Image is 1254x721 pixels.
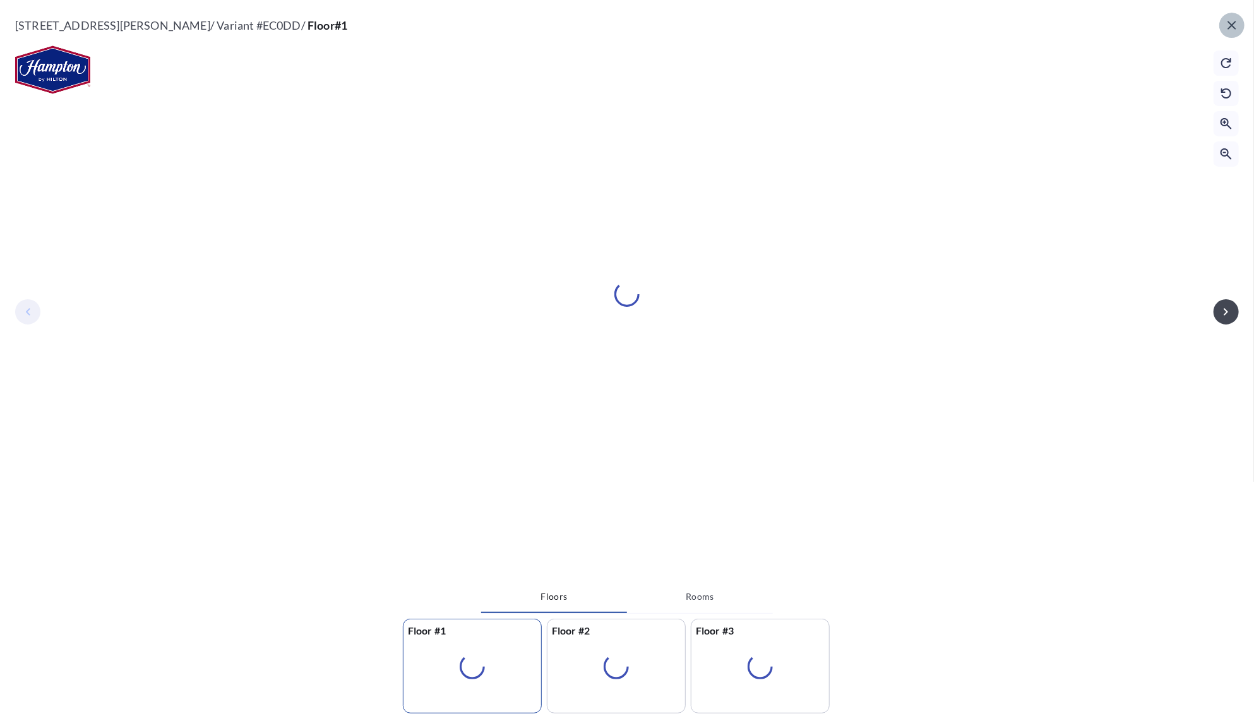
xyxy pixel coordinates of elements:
[627,581,773,612] button: Rooms
[547,619,685,642] p: Floor #2
[403,619,541,642] p: Floor #1
[15,15,347,38] p: [STREET_ADDRESS][PERSON_NAME] / Variant # EC0DD /
[691,619,829,642] p: Floor #3
[15,45,90,94] img: floorplanBranLogoPlug
[481,581,627,613] button: Floors
[308,18,347,32] span: Floor#1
